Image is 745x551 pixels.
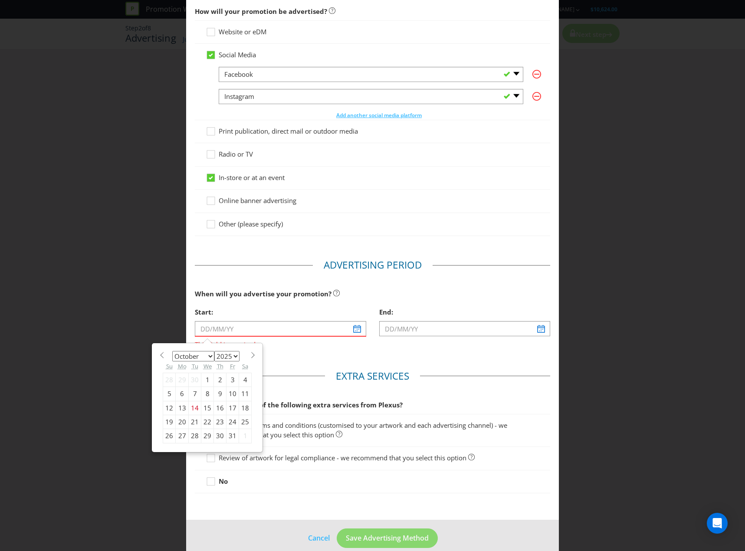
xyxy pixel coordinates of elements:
[163,387,176,401] div: 5
[226,373,239,387] div: 3
[214,415,226,429] div: 23
[337,528,438,548] button: Save Advertising Method
[201,415,214,429] div: 22
[239,373,252,387] div: 4
[379,303,550,321] div: End:
[176,373,189,387] div: 29
[163,429,176,443] div: 26
[308,533,330,544] a: Cancel
[201,429,214,443] div: 29
[219,421,507,439] span: Short form terms and conditions (customised to your artwork and each advertising channel) - we re...
[219,127,358,135] span: Print publication, direct mail or outdoor media
[242,362,248,370] abbr: Saturday
[379,321,550,336] input: DD/MM/YY
[176,387,189,401] div: 6
[219,50,256,59] span: Social Media
[226,387,239,401] div: 10
[226,401,239,415] div: 17
[201,401,214,415] div: 15
[219,196,296,205] span: Online banner advertising
[219,220,283,228] span: Other (please specify)
[163,373,176,387] div: 28
[336,111,422,120] button: Add another social media platform
[214,401,226,415] div: 16
[219,477,228,485] strong: No
[313,258,433,272] legend: Advertising Period
[195,400,403,409] span: Would you like any of the following extra services from Plexus?
[219,173,285,182] span: In-store or at an event
[195,337,366,349] span: This field is required
[226,415,239,429] div: 24
[219,453,466,462] span: Review of artwork for legal compliance - we recommend that you select this option
[192,362,198,370] abbr: Tuesday
[176,401,189,415] div: 13
[189,429,201,443] div: 28
[201,373,214,387] div: 1
[214,429,226,443] div: 30
[189,401,201,415] div: 14
[325,369,420,383] legend: Extra Services
[163,415,176,429] div: 19
[219,150,253,158] span: Radio or TV
[163,401,176,415] div: 12
[239,429,252,443] div: 1
[226,429,239,443] div: 31
[230,362,235,370] abbr: Friday
[195,7,327,16] span: How will your promotion be advertised?
[176,429,189,443] div: 27
[239,401,252,415] div: 18
[189,415,201,429] div: 21
[336,112,422,119] span: Add another social media platform
[195,303,366,321] div: Start:
[189,387,201,401] div: 7
[346,533,429,543] span: Save Advertising Method
[195,289,331,298] span: When will you advertise your promotion?
[239,415,252,429] div: 25
[239,387,252,401] div: 11
[203,362,212,370] abbr: Wednesday
[176,415,189,429] div: 20
[201,387,214,401] div: 8
[219,27,266,36] span: Website or eDM
[178,362,187,370] abbr: Monday
[166,362,173,370] abbr: Sunday
[217,362,223,370] abbr: Thursday
[214,373,226,387] div: 2
[195,321,366,336] input: DD/MM/YY
[189,373,201,387] div: 30
[214,387,226,401] div: 9
[707,513,728,534] div: Open Intercom Messenger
